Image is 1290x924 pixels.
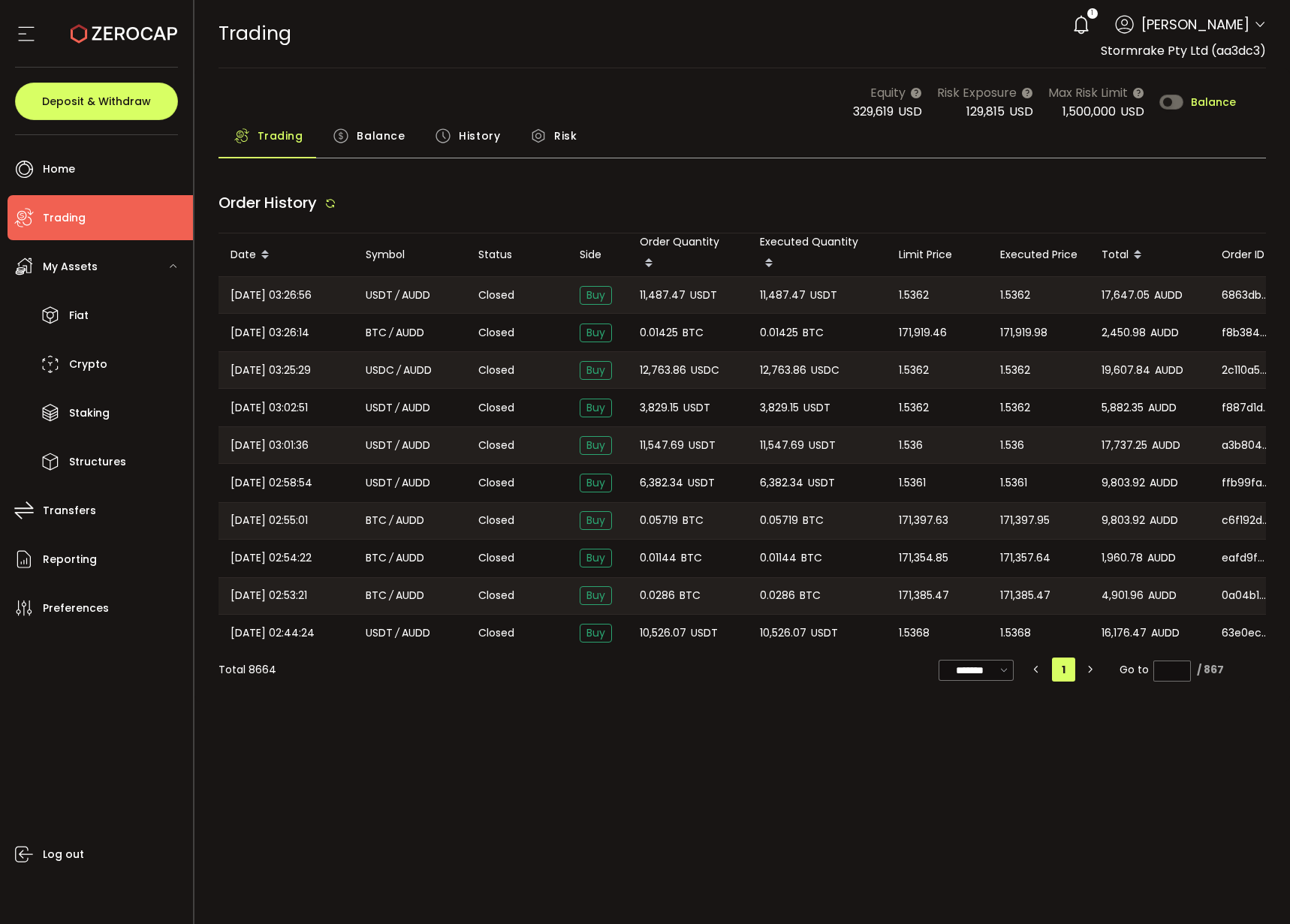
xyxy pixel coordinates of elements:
[683,512,704,529] span: BTC
[389,324,393,342] em: /
[231,287,312,304] span: [DATE] 03:26:56
[389,512,393,529] em: /
[366,437,393,454] span: USDT
[640,549,677,567] span: 0.01144
[1000,324,1047,342] span: 171,919.98
[231,399,308,417] span: [DATE] 03:02:51
[366,362,394,379] span: USDC
[760,549,797,567] span: 0.01144
[15,83,178,120] button: Deposit & Withdraw
[478,475,514,491] span: Closed
[396,587,424,604] span: AUDD
[899,587,949,604] span: 171,385.47
[1150,324,1179,342] span: AUDD
[580,586,612,605] span: Buy
[1222,287,1270,303] span: 6863db5a-26cc-44b4-9035-9f1c691d7c9f
[396,549,424,567] span: AUDD
[1102,625,1147,642] span: 16,176.47
[1102,437,1147,454] span: 17,737.25
[899,625,930,642] span: 1.5368
[988,246,1090,263] div: Executed Price
[42,96,151,107] span: Deposit & Withdraw
[568,246,628,263] div: Side
[898,103,922,120] span: USD
[760,512,798,529] span: 0.05719
[231,512,308,529] span: [DATE] 02:55:01
[640,625,686,642] span: 10,526.07
[395,625,399,642] em: /
[1148,399,1177,417] span: AUDD
[366,625,393,642] span: USDT
[478,625,514,641] span: Closed
[403,362,432,379] span: AUDD
[803,512,824,529] span: BTC
[870,83,906,102] span: Equity
[258,121,303,151] span: Trading
[219,242,354,268] div: Date
[402,474,430,492] span: AUDD
[219,20,291,47] span: Trading
[402,625,430,642] span: AUDD
[1222,363,1270,378] span: 2c110a54-d1d3-4fc9-b7ab-dce9f667394f
[899,287,929,304] span: 1.5362
[1000,437,1024,454] span: 1.536
[459,121,500,151] span: History
[640,512,678,529] span: 0.05719
[640,474,683,492] span: 6,382.34
[1222,475,1270,491] span: ffb99fad-b269-4f64-9905-8d5e0a643386
[1102,362,1150,379] span: 19,607.84
[1147,549,1176,567] span: AUDD
[478,287,514,303] span: Closed
[1222,325,1270,341] span: f8b384ab-d5fd-4f54-a9b2-a67e536efc8f
[808,474,835,492] span: USDT
[395,437,399,454] em: /
[1197,662,1224,678] div: / 867
[366,512,387,529] span: BTC
[1101,42,1266,59] span: Stormrake Pty Ltd (aa3dc3)
[366,549,387,567] span: BTC
[357,121,405,151] span: Balance
[1102,474,1145,492] span: 9,803.92
[899,362,929,379] span: 1.5362
[580,511,612,530] span: Buy
[899,399,929,417] span: 1.5362
[801,549,822,567] span: BTC
[1150,474,1178,492] span: AUDD
[580,286,612,305] span: Buy
[809,437,836,454] span: USDT
[43,158,75,180] span: Home
[683,324,704,342] span: BTC
[1141,14,1249,35] span: [PERSON_NAME]
[478,325,514,341] span: Closed
[1000,399,1030,417] span: 1.5362
[1000,587,1050,604] span: 171,385.47
[1152,437,1180,454] span: AUDD
[1222,513,1270,528] span: c6f192d2-fae7-40b9-9026-58b54058ed72
[1120,103,1144,120] span: USD
[683,399,710,417] span: USDT
[389,549,393,567] em: /
[1151,625,1180,642] span: AUDD
[395,399,399,417] em: /
[43,207,86,229] span: Trading
[1062,103,1116,120] span: 1,500,000
[43,500,96,522] span: Transfers
[1154,287,1183,304] span: AUDD
[466,246,568,263] div: Status
[231,625,315,642] span: [DATE] 02:44:24
[1048,83,1128,102] span: Max Risk Limit
[69,402,110,424] span: Staking
[748,233,887,276] div: Executed Quantity
[899,437,923,454] span: 1.536
[395,474,399,492] em: /
[899,512,948,529] span: 171,397.63
[760,437,804,454] span: 11,547.69
[1150,512,1178,529] span: AUDD
[760,474,803,492] span: 6,382.34
[628,233,748,276] div: Order Quantity
[231,587,307,604] span: [DATE] 02:53:21
[640,399,679,417] span: 3,829.15
[219,662,276,678] div: Total 8664
[1222,588,1270,603] span: 0a04b1c5-183b-4b02-bbb8-8e36109cf21c
[580,436,612,455] span: Buy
